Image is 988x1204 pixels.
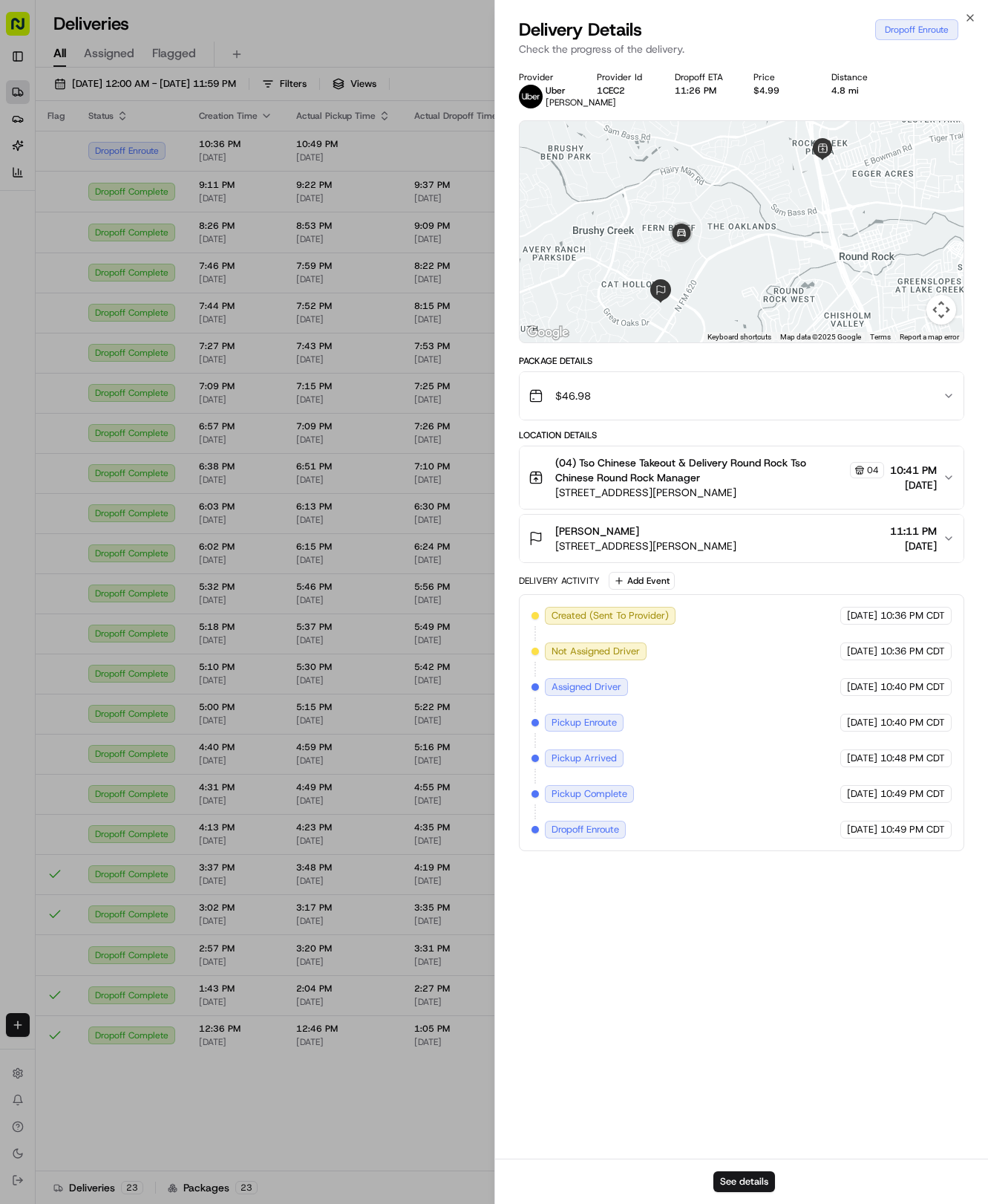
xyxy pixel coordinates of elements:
[230,190,270,208] button: See all
[847,680,877,694] span: [DATE]
[520,515,964,562] button: [PERSON_NAME][STREET_ADDRESS][PERSON_NAME]11:11 PM[DATE]
[753,71,808,83] div: Price
[15,142,42,169] img: 1736555255976-a54dd68f-1ca7-489b-9aae-adbdc363a1c4
[552,609,669,622] span: Created (Sent To Provider)
[831,71,886,83] div: Distance
[890,524,937,538] span: 11:11 PM
[120,286,244,313] a: 💻API Documentation
[880,752,945,765] span: 10:48 PM CDT
[890,463,937,478] span: 10:41 PM
[555,524,639,538] span: [PERSON_NAME]
[780,333,861,341] span: Map data ©2025 Google
[519,71,573,83] div: Provider
[205,230,210,242] span: •
[105,328,180,339] a: Powered byPylon
[148,328,180,339] span: Pylon
[597,71,651,83] div: Provider Id
[546,97,616,108] span: [PERSON_NAME]
[597,85,625,97] button: 1CEC2
[675,85,729,97] div: 11:26 PM
[867,464,879,476] span: 04
[552,752,617,765] span: Pickup Arrived
[555,485,885,500] span: [STREET_ADDRESS][PERSON_NAME]
[15,293,27,305] div: 📗
[15,193,99,205] div: Past conversations
[552,645,640,658] span: Not Assigned Driver
[552,716,617,729] span: Pickup Enroute
[900,333,959,341] a: Report a map error
[847,752,877,765] span: [DATE]
[675,71,729,83] div: Dropoff ETA
[30,292,114,307] span: Knowledge Base
[46,230,202,242] span: [PERSON_NAME] (Assistant Store Manager)
[707,332,771,342] button: Keyboard shortcuts
[847,645,877,658] span: [DATE]
[519,575,600,587] div: Delivery Activity
[880,787,945,801] span: 10:49 PM CDT
[847,823,877,836] span: [DATE]
[15,15,45,45] img: Nash
[39,96,245,111] input: Clear
[519,85,543,108] img: uber-new-logo.jpeg
[519,355,965,367] div: Package Details
[520,446,964,509] button: (04) Tso Chinese Takeout & Delivery Round Rock Tso Chinese Round Rock Manager04[STREET_ADDRESS][P...
[870,333,891,341] a: Terms (opens in new tab)
[520,372,964,420] button: $46.98
[67,157,204,169] div: We're available if you need us!
[753,85,808,97] div: $4.99
[546,85,566,97] span: Uber
[552,787,627,801] span: Pickup Complete
[15,59,270,83] p: Welcome 👋
[15,216,39,240] img: Hayden (Assistant Store Manager)
[555,538,736,553] span: [STREET_ADDRESS][PERSON_NAME]
[880,609,945,622] span: 10:36 PM CDT
[890,538,937,553] span: [DATE]
[880,823,945,836] span: 10:49 PM CDT
[880,645,945,658] span: 10:36 PM CDT
[523,323,572,342] a: Open this area in Google Maps (opens a new window)
[880,680,945,694] span: 10:40 PM CDT
[847,609,877,622] span: [DATE]
[252,146,270,164] button: Start new chat
[847,787,877,801] span: [DATE]
[880,716,945,729] span: 10:40 PM CDT
[831,85,886,97] div: 4.8 mi
[926,295,956,325] button: Map camera controls
[555,388,591,403] span: $46.98
[523,323,572,342] img: Google
[552,823,619,836] span: Dropoff Enroute
[609,572,675,590] button: Add Event
[713,1171,775,1192] button: See details
[31,142,58,169] img: 9188753566659_6852d8bf1fb38e338040_72.png
[519,429,965,441] div: Location Details
[519,18,642,42] span: Delivery Details
[847,716,877,729] span: [DATE]
[555,455,848,485] span: (04) Tso Chinese Takeout & Delivery Round Rock Tso Chinese Round Rock Manager
[140,292,238,307] span: API Documentation
[552,680,621,694] span: Assigned Driver
[213,230,243,242] span: [DATE]
[519,42,965,56] p: Check the progress of the delivery.
[125,293,137,305] div: 💻
[890,478,937,492] span: [DATE]
[67,142,243,157] div: Start new chat
[9,286,120,313] a: 📗Knowledge Base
